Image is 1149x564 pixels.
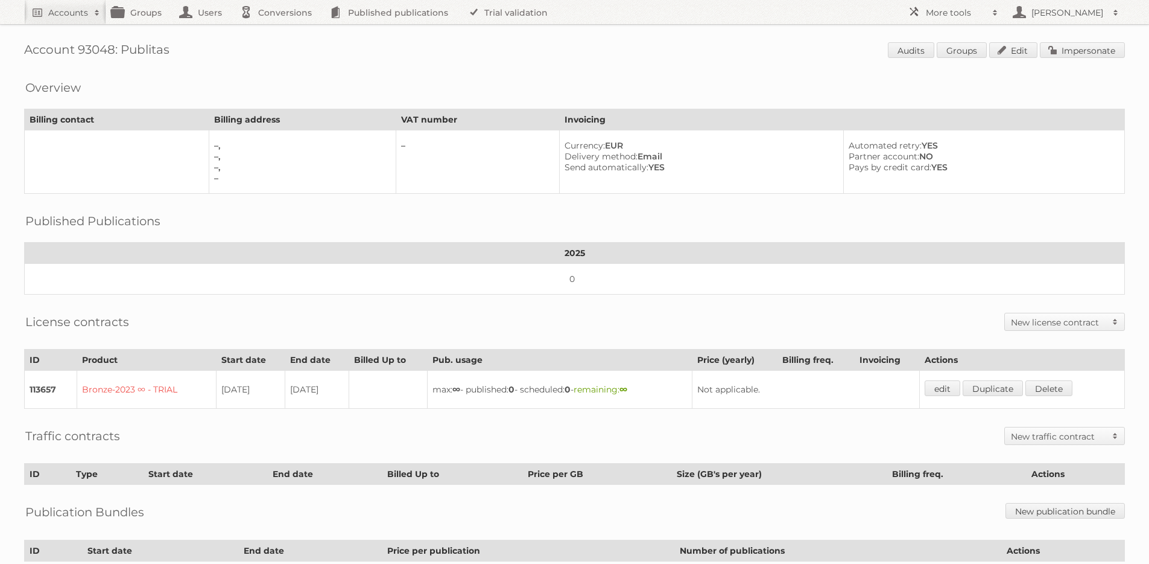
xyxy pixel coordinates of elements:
[396,130,560,194] td: –
[209,109,396,130] th: Billing address
[671,464,887,485] th: Size (GB's per year)
[267,464,382,485] th: End date
[565,140,834,151] div: EUR
[214,173,387,184] div: –
[396,109,560,130] th: VAT number
[25,264,1125,295] td: 0
[1025,380,1072,396] a: Delete
[238,540,382,562] th: End date
[565,384,571,395] strong: 0
[849,140,1115,151] div: YES
[216,371,285,409] td: [DATE]
[1005,503,1125,519] a: New publication bundle
[48,7,88,19] h2: Accounts
[25,79,81,97] h2: Overview
[25,243,1125,264] th: 2025
[25,313,129,331] h2: License contracts
[855,350,919,371] th: Invoicing
[25,109,209,130] th: Billing contact
[349,350,428,371] th: Billed Up to
[926,7,986,19] h2: More tools
[77,371,216,409] td: Bronze-2023 ∞ - TRIAL
[963,380,1023,396] a: Duplicate
[1011,431,1106,443] h2: New traffic contract
[1106,428,1124,444] span: Toggle
[285,350,349,371] th: End date
[674,540,1001,562] th: Number of publications
[25,212,160,230] h2: Published Publications
[565,140,605,151] span: Currency:
[560,109,1125,130] th: Invoicing
[565,151,638,162] span: Delivery method:
[522,464,671,485] th: Price per GB
[1040,42,1125,58] a: Impersonate
[692,350,777,371] th: Price (yearly)
[25,427,120,445] h2: Traffic contracts
[887,464,1027,485] th: Billing freq.
[1005,428,1124,444] a: New traffic contract
[1005,313,1124,330] a: New license contract
[1028,7,1107,19] h2: [PERSON_NAME]
[216,350,285,371] th: Start date
[382,464,522,485] th: Billed Up to
[25,371,77,409] td: 113657
[83,540,238,562] th: Start date
[565,151,834,162] div: Email
[428,371,692,409] td: max: - published: - scheduled: -
[565,162,648,173] span: Send automatically:
[989,42,1037,58] a: Edit
[849,162,1115,173] div: YES
[888,42,934,58] a: Audits
[382,540,674,562] th: Price per publication
[214,151,387,162] div: –,
[1106,313,1124,330] span: Toggle
[25,350,77,371] th: ID
[285,371,349,409] td: [DATE]
[214,140,387,151] div: –,
[619,384,627,395] strong: ∞
[452,384,460,395] strong: ∞
[214,162,387,173] div: –,
[25,464,71,485] th: ID
[925,380,960,396] a: edit
[777,350,855,371] th: Billing freq.
[71,464,143,485] th: Type
[849,140,922,151] span: Automated retry:
[574,384,627,395] span: remaining:
[1011,316,1106,328] h2: New license contract
[25,503,144,521] h2: Publication Bundles
[77,350,216,371] th: Product
[692,371,919,409] td: Not applicable.
[143,464,267,485] th: Start date
[1001,540,1124,562] th: Actions
[849,151,919,162] span: Partner account:
[849,162,931,173] span: Pays by credit card:
[565,162,834,173] div: YES
[849,151,1115,162] div: NO
[25,540,83,562] th: ID
[508,384,514,395] strong: 0
[24,42,1125,60] h1: Account 93048: Publitas
[919,350,1124,371] th: Actions
[937,42,987,58] a: Groups
[1027,464,1125,485] th: Actions
[428,350,692,371] th: Pub. usage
